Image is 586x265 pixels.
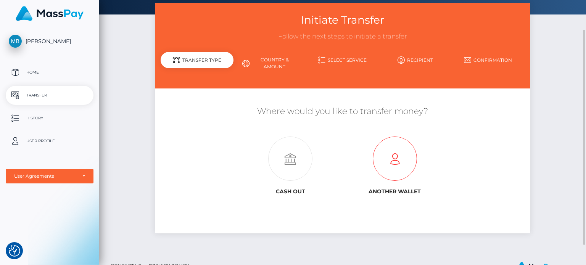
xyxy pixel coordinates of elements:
div: Transfer Type [161,52,233,68]
h6: Another wallet [348,188,441,195]
img: MassPay [16,6,84,21]
h3: Initiate Transfer [161,13,524,27]
a: Transfer [6,86,93,105]
p: Transfer [9,90,90,101]
img: Revisit consent button [9,245,20,257]
p: User Profile [9,135,90,147]
button: User Agreements [6,169,93,183]
a: Country & Amount [233,53,306,73]
a: Select Service [306,53,379,67]
h5: Where would you like to transfer money? [161,106,524,117]
button: Consent Preferences [9,245,20,257]
h3: Follow the next steps to initiate a transfer [161,32,524,41]
a: Home [6,63,93,82]
a: User Profile [6,132,93,151]
div: User Agreements [14,173,77,179]
span: [PERSON_NAME] [6,38,93,45]
p: History [9,112,90,124]
a: Confirmation [452,53,525,67]
a: History [6,109,93,128]
h6: Cash out [244,188,337,195]
a: Recipient [379,53,452,67]
p: Home [9,67,90,78]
